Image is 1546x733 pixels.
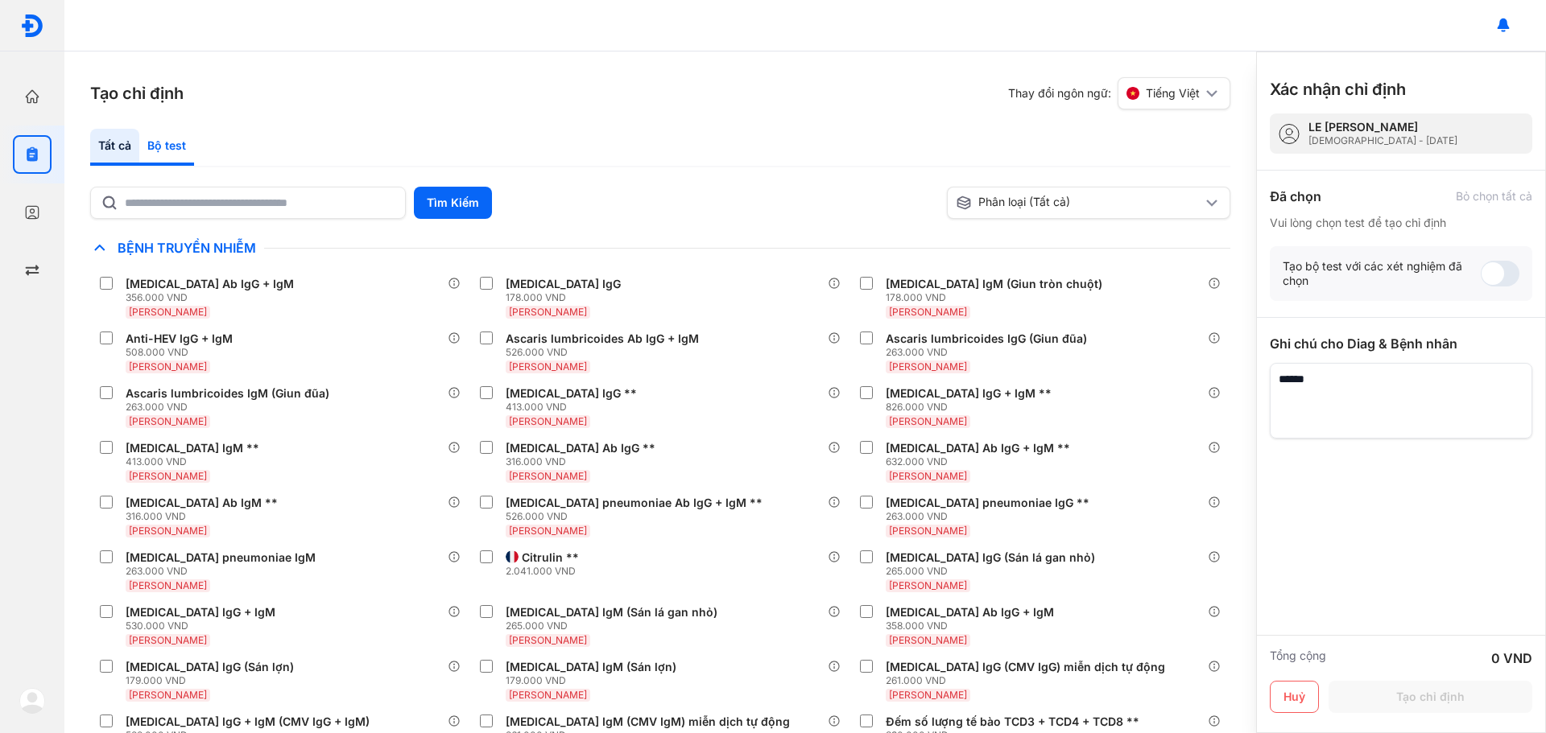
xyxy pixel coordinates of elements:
div: [MEDICAL_DATA] IgM (CMV IgM) miễn dịch tự động [506,714,790,729]
div: 632.000 VND [886,455,1077,468]
div: 0 VND [1491,649,1532,668]
div: [MEDICAL_DATA] IgM (Sán lợn) [506,660,676,674]
div: 179.000 VND [126,674,300,687]
div: Citrulin ** [522,550,579,565]
span: [PERSON_NAME] [889,689,967,701]
span: [PERSON_NAME] [509,689,587,701]
span: [PERSON_NAME] [509,360,587,373]
div: 316.000 VND [506,455,662,468]
div: [MEDICAL_DATA] pneumoniae Ab IgG + IgM ** [506,496,763,510]
div: [MEDICAL_DATA] IgG (Sán lợn) [126,660,294,674]
div: 508.000 VND [126,346,239,359]
div: [MEDICAL_DATA] pneumoniae IgG ** [886,496,1089,510]
div: [MEDICAL_DATA] Ab IgG + IgM [126,277,294,291]
div: Bộ test [139,129,194,166]
span: Bệnh Truyền Nhiễm [110,240,264,256]
span: [PERSON_NAME] [889,634,967,646]
div: Ascaris lumbricoides IgG (Giun đũa) [886,331,1087,346]
span: [PERSON_NAME] [509,470,587,482]
div: 316.000 VND [126,510,284,523]
h3: Xác nhận chỉ định [1270,78,1406,101]
span: [PERSON_NAME] [129,306,207,318]
span: [PERSON_NAME] [129,525,207,537]
span: [PERSON_NAME] [509,415,587,427]
div: 356.000 VND [126,291,300,304]
div: 413.000 VND [506,401,643,414]
div: [MEDICAL_DATA] IgG (Sán lá gan nhỏ) [886,550,1095,565]
div: 826.000 VND [886,401,1058,414]
div: 178.000 VND [886,291,1109,304]
div: 526.000 VND [506,510,769,523]
h3: Tạo chỉ định [90,82,184,105]
span: [PERSON_NAME] [889,525,967,537]
button: Tạo chỉ định [1329,681,1532,713]
div: 530.000 VND [126,620,282,632]
div: Thay đổi ngôn ngữ: [1008,77,1230,109]
div: [MEDICAL_DATA] IgM (Giun tròn chuột) [886,277,1102,291]
div: [MEDICAL_DATA] Ab IgG + IgM [886,605,1054,620]
span: [PERSON_NAME] [889,360,967,373]
div: Phân loại (Tất cả) [956,195,1202,211]
div: 263.000 VND [126,401,336,414]
div: Ascaris lumbricoides IgM (Giun đũa) [126,386,329,401]
span: [PERSON_NAME] [509,306,587,318]
span: [PERSON_NAME] [129,360,207,373]
span: [PERSON_NAME] [129,634,207,646]
div: 265.000 VND [886,565,1102,578]
div: 179.000 VND [506,674,683,687]
div: Đã chọn [1270,187,1321,206]
div: 526.000 VND [506,346,705,359]
div: [MEDICAL_DATA] Ab IgG ** [506,441,655,455]
div: Ghi chú cho Diag & Bệnh nhân [1270,334,1532,353]
div: Bỏ chọn tất cả [1456,189,1532,204]
div: [DEMOGRAPHIC_DATA] - [DATE] [1308,134,1457,147]
div: Ascaris lumbricoides Ab IgG + IgM [506,331,699,346]
span: [PERSON_NAME] [129,689,207,701]
div: 263.000 VND [886,346,1093,359]
div: 358.000 VND [886,620,1060,632]
span: [PERSON_NAME] [129,470,207,482]
div: Vui lòng chọn test để tạo chỉ định [1270,216,1532,230]
div: Tổng cộng [1270,649,1326,668]
span: [PERSON_NAME] [509,634,587,646]
div: [MEDICAL_DATA] IgG (CMV IgG) miễn dịch tự động [886,660,1165,674]
span: [PERSON_NAME] [889,579,967,591]
img: logo [20,14,44,38]
div: 263.000 VND [886,510,1096,523]
div: [MEDICAL_DATA] IgM ** [126,441,259,455]
span: [PERSON_NAME] [889,415,967,427]
div: 263.000 VND [126,565,322,578]
div: [MEDICAL_DATA] Ab IgM ** [126,496,278,510]
span: [PERSON_NAME] [509,525,587,537]
div: [MEDICAL_DATA] Ab IgG + IgM ** [886,441,1070,455]
span: [PERSON_NAME] [129,579,207,591]
div: Tạo bộ test với các xét nghiệm đã chọn [1283,259,1481,288]
div: [MEDICAL_DATA] IgG ** [506,386,637,401]
button: Tìm Kiếm [414,187,492,219]
button: Huỷ [1270,681,1319,713]
div: 261.000 VND [886,674,1172,687]
div: [MEDICAL_DATA] IgG + IgM ** [886,386,1052,401]
img: logo [19,688,45,714]
div: [MEDICAL_DATA] pneumoniae IgM [126,550,316,565]
div: 413.000 VND [126,455,266,468]
div: 2.041.000 VND [506,565,585,578]
div: 178.000 VND [506,291,627,304]
div: [MEDICAL_DATA] IgG + IgM (CMV IgG + IgM) [126,714,370,729]
span: [PERSON_NAME] [129,415,207,427]
div: [MEDICAL_DATA] IgG + IgM [126,605,275,620]
div: LE [PERSON_NAME] [1308,120,1457,134]
div: Anti-HEV IgG + IgM [126,331,233,346]
span: [PERSON_NAME] [889,470,967,482]
div: Đếm số lượng tế bào TCD3 + TCD4 + TCD8 ** [886,714,1139,729]
div: 265.000 VND [506,620,724,632]
span: [PERSON_NAME] [889,306,967,318]
div: [MEDICAL_DATA] IgM (Sán lá gan nhỏ) [506,605,717,620]
div: Tất cả [90,129,139,166]
span: Tiếng Việt [1146,86,1200,101]
div: [MEDICAL_DATA] IgG [506,277,621,291]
